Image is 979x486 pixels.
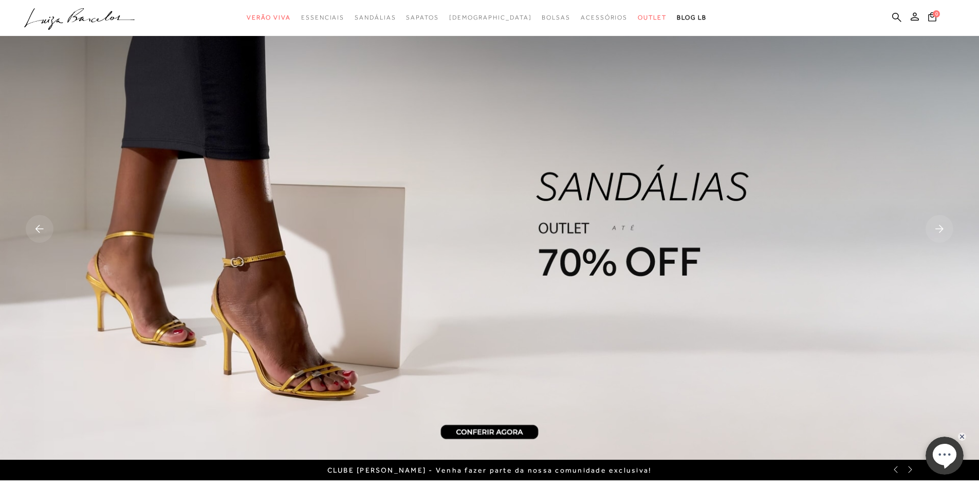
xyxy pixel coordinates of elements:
span: 0 [933,10,940,17]
button: 0 [925,11,939,25]
span: Essenciais [301,14,344,21]
a: categoryNavScreenReaderText [301,8,344,27]
span: [DEMOGRAPHIC_DATA] [449,14,532,21]
a: categoryNavScreenReaderText [581,8,627,27]
a: categoryNavScreenReaderText [406,8,438,27]
span: Bolsas [542,14,570,21]
span: Outlet [638,14,667,21]
span: Acessórios [581,14,627,21]
a: categoryNavScreenReaderText [542,8,570,27]
span: BLOG LB [677,14,707,21]
span: Sapatos [406,14,438,21]
a: categoryNavScreenReaderText [355,8,396,27]
a: categoryNavScreenReaderText [247,8,291,27]
span: Sandálias [355,14,396,21]
a: noSubCategoriesText [449,8,532,27]
span: Verão Viva [247,14,291,21]
a: BLOG LB [677,8,707,27]
a: categoryNavScreenReaderText [638,8,667,27]
a: CLUBE [PERSON_NAME] - Venha fazer parte da nossa comunidade exclusiva! [327,466,652,474]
